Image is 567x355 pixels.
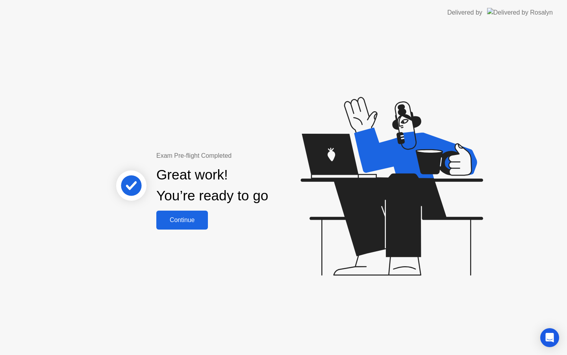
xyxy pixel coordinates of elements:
div: Exam Pre-flight Completed [156,151,319,161]
div: Open Intercom Messenger [540,328,559,347]
img: Delivered by Rosalyn [487,8,553,17]
div: Great work! You’re ready to go [156,164,268,206]
div: Delivered by [447,8,482,17]
button: Continue [156,211,208,230]
div: Continue [159,217,206,224]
